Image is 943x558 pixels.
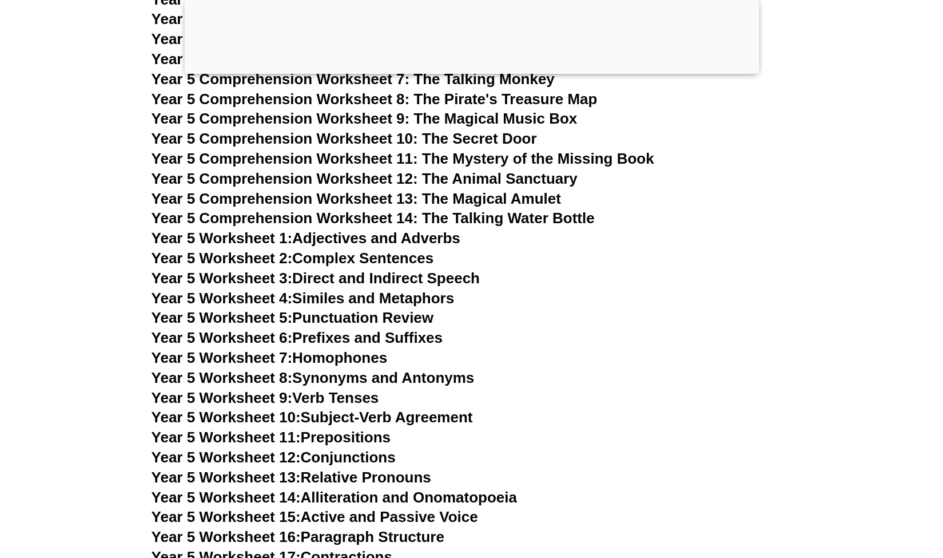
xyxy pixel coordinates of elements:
[152,90,598,108] a: Year 5 Comprehension Worksheet 8: The Pirate's Treasure Map
[152,50,516,68] a: Year 5 Comprehension Worksheet 6: The Lost Alien
[152,369,293,386] span: Year 5 Worksheet 8:
[152,449,396,466] a: Year 5 Worksheet 12:Conjunctions
[152,528,444,545] a: Year 5 Worksheet 16:Paragraph Structure
[152,489,301,506] span: Year 5 Worksheet 14:
[152,30,546,48] a: Year 5 Comprehension Worksheet 5: The Robots Dream
[152,389,379,406] a: Year 5 Worksheet 9:Verb Tenses
[152,508,301,525] span: Year 5 Worksheet 15:
[152,290,293,307] span: Year 5 Worksheet 4:
[152,70,555,88] a: Year 5 Comprehension Worksheet 7: The Talking Monkey
[152,528,301,545] span: Year 5 Worksheet 16:
[152,10,683,27] a: Year 5 Comprehension Worksheet 4: The Journey to [GEOGRAPHIC_DATA]
[152,389,293,406] span: Year 5 Worksheet 9:
[152,469,431,486] a: Year 5 Worksheet 13:Relative Pronouns
[152,329,443,346] a: Year 5 Worksheet 6:Prefixes and Suffixes
[152,309,433,326] a: Year 5 Worksheet 5:Punctuation Review
[152,449,301,466] span: Year 5 Worksheet 12:
[152,429,301,446] span: Year 5 Worksheet 11:
[152,349,388,366] a: Year 5 Worksheet 7:Homophones
[152,329,293,346] span: Year 5 Worksheet 6:
[152,250,433,267] a: Year 5 Worksheet 2:Complex Sentences
[152,409,473,426] a: Year 5 Worksheet 10:Subject-Verb Agreement
[152,489,517,506] a: Year 5 Worksheet 14:Alliteration and Onomatopoeia
[152,270,480,287] a: Year 5 Worksheet 3:Direct and Indirect Speech
[152,150,654,167] a: Year 5 Comprehension Worksheet 11: The Mystery of the Missing Book
[152,349,293,366] span: Year 5 Worksheet 7:
[753,429,943,558] iframe: Chat Widget
[152,229,460,247] a: Year 5 Worksheet 1:Adjectives and Adverbs
[152,469,301,486] span: Year 5 Worksheet 13:
[152,369,475,386] a: Year 5 Worksheet 8:Synonyms and Antonyms
[152,429,391,446] a: Year 5 Worksheet 11:Prepositions
[152,309,293,326] span: Year 5 Worksheet 5:
[152,270,293,287] span: Year 5 Worksheet 3:
[152,508,478,525] a: Year 5 Worksheet 15:Active and Passive Voice
[152,130,537,147] a: Year 5 Comprehension Worksheet 10: The Secret Door
[152,209,595,227] a: Year 5 Comprehension Worksheet 14: The Talking Water Bottle
[152,110,578,127] a: Year 5 Comprehension Worksheet 9: The Magical Music Box
[152,190,561,207] a: Year 5 Comprehension Worksheet 13: The Magical Amulet
[152,229,293,247] span: Year 5 Worksheet 1:
[152,250,293,267] span: Year 5 Worksheet 2:
[152,170,578,187] a: Year 5 Comprehension Worksheet 12: The Animal Sanctuary
[152,290,455,307] a: Year 5 Worksheet 4:Similes and Metaphors
[152,409,301,426] span: Year 5 Worksheet 10:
